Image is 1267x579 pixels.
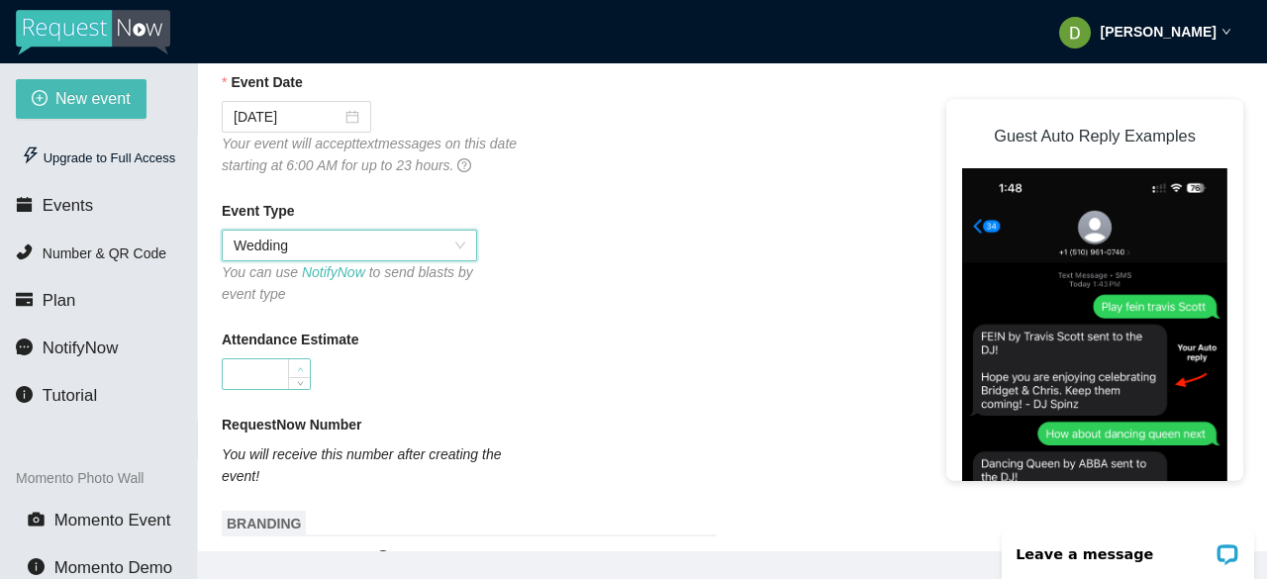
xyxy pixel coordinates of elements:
span: calendar [16,196,33,213]
span: BRANDING [222,511,306,536]
b: Event Date [231,71,302,93]
i: Your event will accept text messages on this date starting at 6:00 AM for up to 23 hours. [222,136,517,173]
span: message [16,338,33,355]
span: info-circle [16,386,33,403]
iframe: LiveChat chat widget [989,517,1267,579]
span: Events [43,196,93,215]
span: up [294,363,306,375]
button: plus-circleNew event [16,79,146,119]
input: 09/13/2025 [234,106,341,128]
div: You can use to send blasts by event type [222,261,477,305]
span: down [294,378,306,390]
strong: [PERSON_NAME] [1101,24,1217,40]
span: down [1221,27,1231,37]
span: Momento Demo [54,558,172,577]
span: thunderbolt [22,146,40,164]
img: RequestNow [16,10,170,55]
span: question-circle [457,158,471,172]
span: question-circle [376,550,390,564]
span: Number & QR Code [43,245,166,261]
span: plus-circle [32,90,48,109]
span: Momento Event [54,511,171,530]
b: Auto-Reply Signature [231,549,372,565]
h3: Guest Auto Reply Examples [962,115,1227,156]
a: NotifyNow [302,264,365,280]
span: Tutorial [43,386,97,405]
i: You will receive this number after creating the event! [222,446,501,484]
span: Increase Value [288,359,310,377]
b: Event Type [222,200,295,222]
span: NotifyNow [43,338,118,357]
img: ACg8ocJWgT4ClE9pdZdiaCZKZ8LeOr4eqsz13sd3_TLFp8wdsS4ahQ=s96-c [1059,17,1091,48]
span: credit-card [16,291,33,308]
span: camera [28,511,45,528]
span: Wedding [234,231,465,260]
div: Upgrade to Full Access [16,139,181,178]
span: Decrease Value [288,377,310,389]
b: RequestNow Number [222,414,362,435]
span: New event [55,86,131,111]
span: Plan [43,291,76,310]
span: phone [16,243,33,260]
span: info-circle [28,558,45,575]
b: Attendance Estimate [222,329,358,350]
